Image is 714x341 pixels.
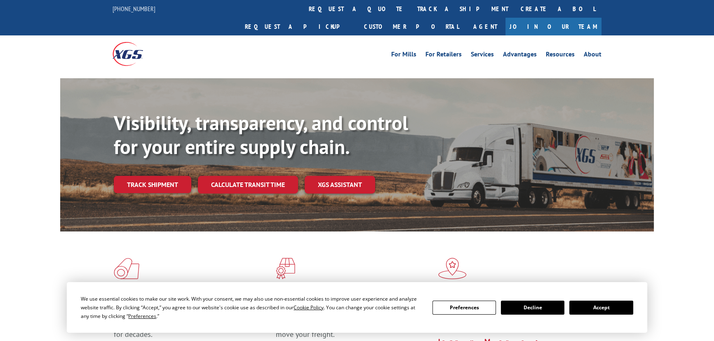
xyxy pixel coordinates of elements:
[239,18,358,35] a: Request a pickup
[503,51,537,60] a: Advantages
[425,51,462,60] a: For Retailers
[114,258,139,279] img: xgs-icon-total-supply-chain-intelligence-red
[128,313,156,320] span: Preferences
[358,18,465,35] a: Customer Portal
[438,258,467,279] img: xgs-icon-flagship-distribution-model-red
[569,301,633,315] button: Accept
[465,18,505,35] a: Agent
[81,294,422,320] div: We use essential cookies to make our site work. With your consent, we may also use non-essential ...
[305,176,375,194] a: XGS ASSISTANT
[198,176,298,194] a: Calculate transit time
[114,110,408,159] b: Visibility, transparency, and control for your entire supply chain.
[276,258,295,279] img: xgs-icon-focused-on-flooring-red
[546,51,575,60] a: Resources
[391,51,416,60] a: For Mills
[471,51,494,60] a: Services
[584,51,601,60] a: About
[114,176,191,193] a: Track shipment
[294,304,324,311] span: Cookie Policy
[501,301,564,315] button: Decline
[432,301,496,315] button: Preferences
[67,282,647,333] div: Cookie Consent Prompt
[114,310,269,339] span: As an industry carrier of choice, XGS has brought innovation and dedication to flooring logistics...
[113,5,155,13] a: [PHONE_NUMBER]
[505,18,601,35] a: Join Our Team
